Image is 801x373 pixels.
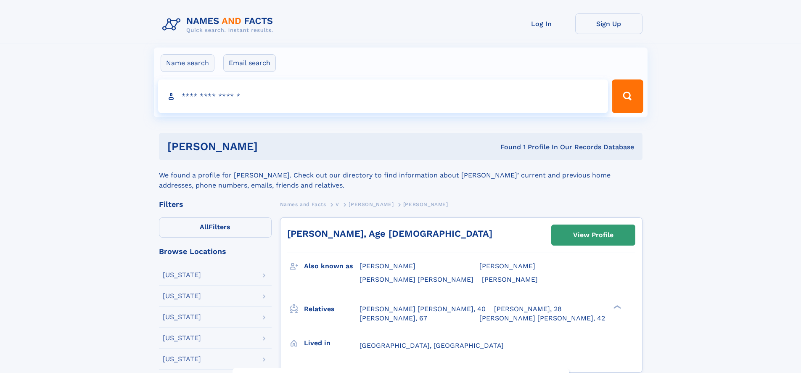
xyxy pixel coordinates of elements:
[223,54,276,72] label: Email search
[167,141,379,152] h1: [PERSON_NAME]
[336,201,339,207] span: V
[304,259,360,273] h3: Also known as
[158,79,608,113] input: search input
[159,13,280,36] img: Logo Names and Facts
[336,199,339,209] a: V
[494,304,562,314] a: [PERSON_NAME], 28
[360,262,415,270] span: [PERSON_NAME]
[200,223,209,231] span: All
[360,275,473,283] span: [PERSON_NAME] [PERSON_NAME]
[159,201,272,208] div: Filters
[159,217,272,238] label: Filters
[573,225,613,245] div: View Profile
[163,293,201,299] div: [US_STATE]
[163,272,201,278] div: [US_STATE]
[479,314,605,323] a: [PERSON_NAME] [PERSON_NAME], 42
[349,201,394,207] span: [PERSON_NAME]
[612,79,643,113] button: Search Button
[360,304,486,314] a: [PERSON_NAME] [PERSON_NAME], 40
[159,248,272,255] div: Browse Locations
[360,314,427,323] a: [PERSON_NAME], 67
[575,13,642,34] a: Sign Up
[479,262,535,270] span: [PERSON_NAME]
[349,199,394,209] a: [PERSON_NAME]
[161,54,214,72] label: Name search
[360,341,504,349] span: [GEOGRAPHIC_DATA], [GEOGRAPHIC_DATA]
[163,335,201,341] div: [US_STATE]
[280,199,326,209] a: Names and Facts
[508,13,575,34] a: Log In
[552,225,635,245] a: View Profile
[379,143,634,152] div: Found 1 Profile In Our Records Database
[304,336,360,350] h3: Lived in
[287,228,492,239] a: [PERSON_NAME], Age [DEMOGRAPHIC_DATA]
[611,304,621,310] div: ❯
[304,302,360,316] h3: Relatives
[163,314,201,320] div: [US_STATE]
[403,201,448,207] span: [PERSON_NAME]
[482,275,538,283] span: [PERSON_NAME]
[163,356,201,362] div: [US_STATE]
[159,160,642,190] div: We found a profile for [PERSON_NAME]. Check out our directory to find information about [PERSON_N...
